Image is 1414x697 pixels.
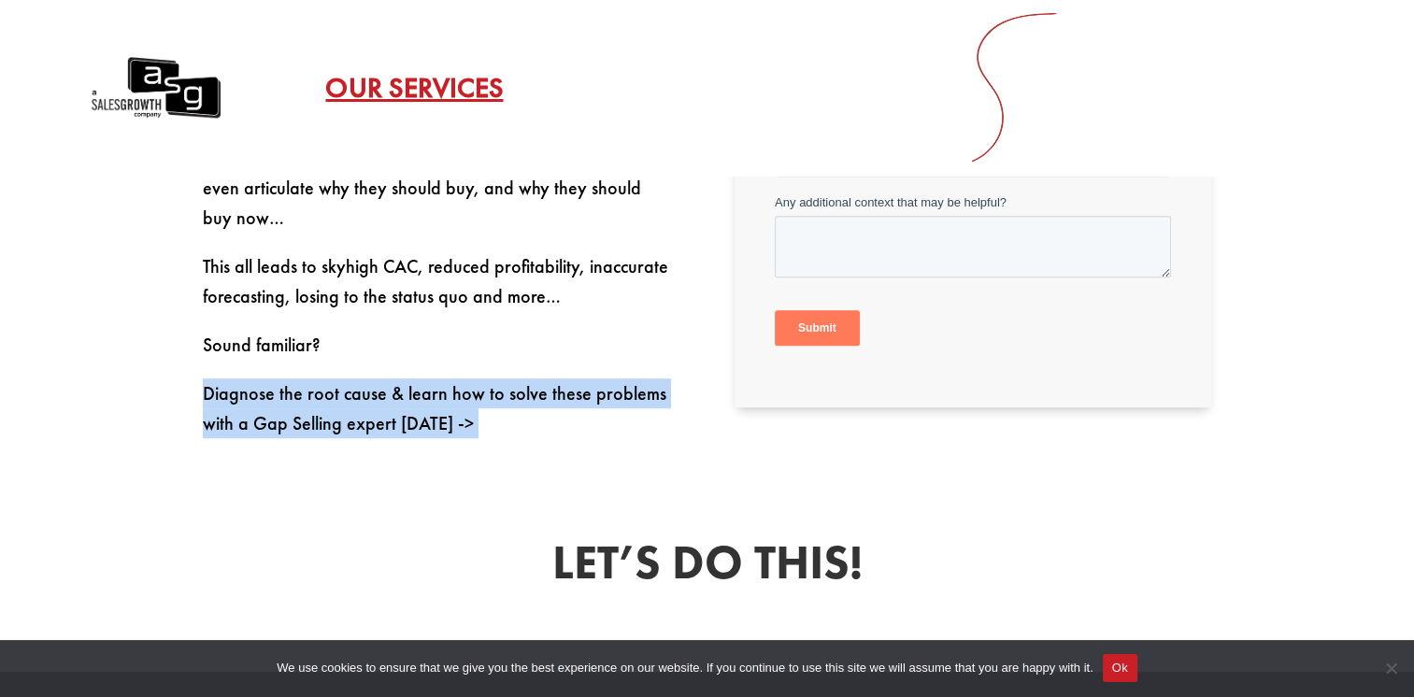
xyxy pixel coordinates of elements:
[1381,659,1400,677] span: No
[203,539,1212,595] h3: Let’s Do This!
[325,55,531,121] a: Our Services
[203,330,679,378] p: Sound familiar?
[856,64,972,111] a: Resources
[90,54,221,121] img: ASG Co. Logo
[1074,108,1104,138] span: a
[203,251,679,330] p: This all leads to skyhigh CAC, reduced profitability, inaccurate forecasting, losing to the statu...
[277,659,1093,677] span: We use cookies to ensure that we give you the best experience on our website. If you continue to ...
[1103,654,1137,682] button: Ok
[1118,107,1166,128] span: Menu
[203,378,679,438] p: Diagnose the root cause & learn how to solve these problems with a Gap Selling expert [DATE] ->
[203,143,679,251] p: Then, reps push monthly discounts to buy now, when they can’t even articulate why they should buy...
[726,64,856,111] a: Testimonials
[90,54,221,121] a: A Sales Growth Company Logo
[532,64,726,111] a: Gap Selling Method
